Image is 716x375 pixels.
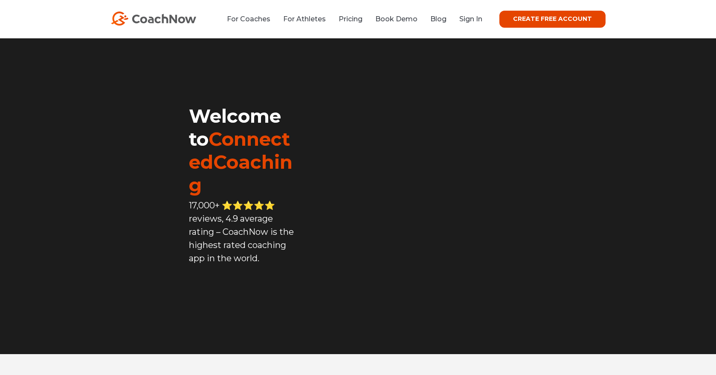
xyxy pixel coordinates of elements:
[499,11,606,28] a: CREATE FREE ACCOUNT
[189,127,293,196] span: ConnectedCoaching
[283,15,326,23] a: For Athletes
[375,15,417,23] a: Book Demo
[189,281,296,303] iframe: Embedded CTA
[430,15,446,23] a: Blog
[227,15,270,23] a: For Coaches
[189,104,297,196] h1: Welcome to
[189,200,294,263] span: 17,000+ ⭐️⭐️⭐️⭐️⭐️ reviews, 4.9 average rating – CoachNow is the highest rated coaching app in th...
[459,15,482,23] a: Sign In
[339,15,362,23] a: Pricing
[111,12,196,26] img: CoachNow Logo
